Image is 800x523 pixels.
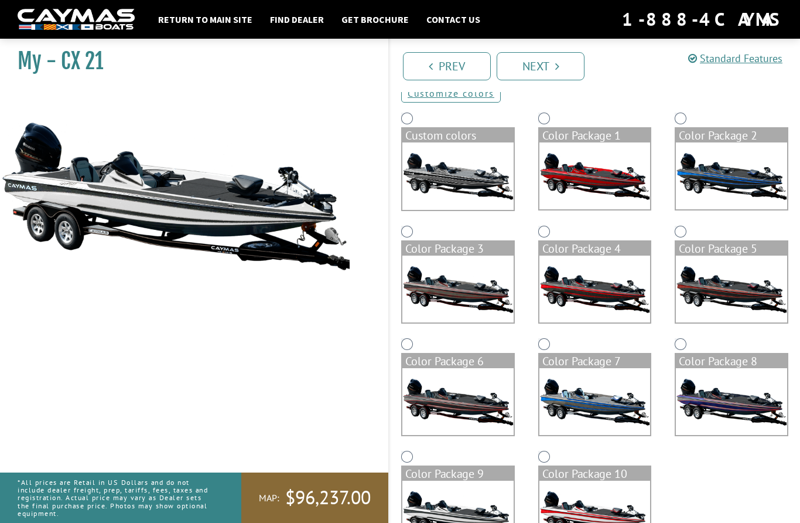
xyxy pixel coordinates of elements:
[402,142,514,210] img: cx-Base-Layer.png
[539,128,651,142] div: Color Package 1
[539,368,651,435] img: color_package_338.png
[285,485,371,510] span: $96,237.00
[539,142,651,209] img: color_package_332.png
[676,354,787,368] div: Color Package 8
[402,256,514,322] img: color_package_334.png
[402,242,514,256] div: Color Package 3
[403,52,491,80] a: Prev
[400,50,800,80] ul: Pagination
[402,467,514,481] div: Color Package 9
[264,12,330,27] a: Find Dealer
[336,12,415,27] a: Get Brochure
[539,467,651,481] div: Color Package 10
[259,492,279,504] span: MAP:
[401,84,501,103] a: Customize colors
[18,9,135,30] img: white-logo-c9c8dbefe5ff5ceceb0f0178aa75bf4bb51f6bca0971e226c86eb53dfe498488.png
[676,256,787,322] img: color_package_336.png
[18,473,215,523] p: *All prices are Retail in US Dollars and do not include dealer freight, prep, tariffs, fees, taxe...
[497,52,584,80] a: Next
[241,473,388,523] a: MAP:$96,237.00
[539,256,651,322] img: color_package_335.png
[622,6,782,32] div: 1-888-4CAYMAS
[18,48,359,74] h1: My - CX 21
[402,368,514,435] img: color_package_337.png
[152,12,258,27] a: Return to main site
[420,12,486,27] a: Contact Us
[676,242,787,256] div: Color Package 5
[402,128,514,142] div: Custom colors
[402,354,514,368] div: Color Package 6
[539,242,651,256] div: Color Package 4
[676,128,787,142] div: Color Package 2
[688,52,782,65] a: Standard Features
[539,354,651,368] div: Color Package 7
[676,368,787,435] img: color_package_339.png
[676,142,787,209] img: color_package_333.png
